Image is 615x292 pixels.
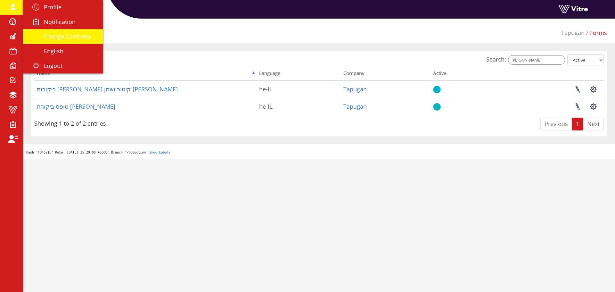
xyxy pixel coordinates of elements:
td: he-IL [257,80,341,98]
img: yes [433,103,441,111]
span: English [44,47,63,55]
div: Showing 1 to 2 of 2 entries [34,117,106,128]
span: Change Company [44,32,91,40]
a: Show Labels [149,151,170,154]
span: Hash 'fd46216' Date '[DATE] 15:20:00 +0000' Branch 'Production' [26,151,148,154]
li: Forms [585,29,607,37]
a: Previous [540,118,572,130]
input: Search: [508,55,565,65]
th: Active [430,68,488,80]
td: he-IL [257,98,341,115]
th: Language [257,68,341,80]
a: English [23,44,103,59]
span: Notification [44,18,76,26]
span: Profile [44,3,61,11]
a: Notification [23,15,103,29]
a: Next [583,118,604,130]
a: Tapugan [343,103,367,110]
label: Search: [486,55,565,65]
a: Change Company [23,29,103,44]
a: ביקורות [PERSON_NAME] קיטור ושמן [PERSON_NAME] [37,85,178,93]
span: Logout [44,62,62,70]
img: yes [433,86,441,94]
a: Tapugan [561,29,585,37]
th: Name: activate to sort column descending [34,68,257,80]
a: Logout [23,59,103,73]
a: Tapugan [343,85,367,93]
a: 1 [572,118,583,130]
th: Company [341,68,430,80]
a: טופס ביקורת [PERSON_NAME] [37,103,115,110]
